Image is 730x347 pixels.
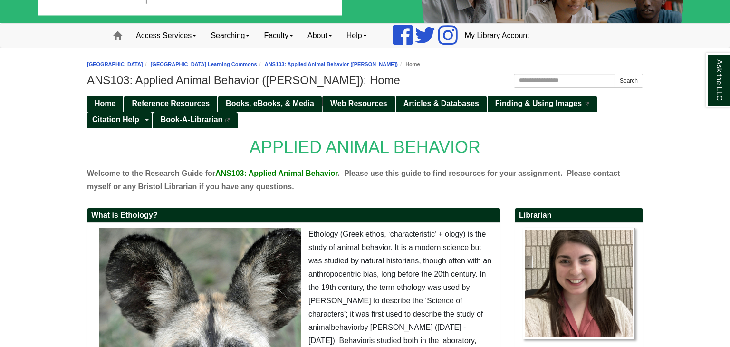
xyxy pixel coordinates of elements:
a: About [300,24,339,48]
span: Reference Resources [132,99,210,107]
img: Profile Photo [523,228,635,340]
span: behavior [331,323,360,331]
button: Search [615,74,643,88]
a: Reference Resources [124,96,217,112]
span: Books, eBooks, & Media [226,99,314,107]
span: Citation Help [92,116,139,124]
span: Book-A-Librarian [161,116,223,124]
a: ANS103: Applied Animal Behavior ([PERSON_NAME]) [265,61,398,67]
a: [GEOGRAPHIC_DATA] Learning Commons [151,61,257,67]
span: Web Resources [330,99,387,107]
a: [GEOGRAPHIC_DATA] [87,61,143,67]
a: Searching [203,24,257,48]
span: Welcome to the Research Guide for [87,169,215,177]
nav: breadcrumb [87,60,643,69]
span: . Please contact myself or any Bristol Librarian if you have any questions. [87,169,620,191]
a: Access Services [129,24,203,48]
a: Book-A-Librarian [153,112,238,128]
span: . Please use this guide to find resources for your assignment [338,169,561,177]
i: This link opens in a new window [584,102,590,106]
span: Finding & Using Images [495,99,582,107]
h2: Librarian [515,208,643,223]
a: Faculty [257,24,300,48]
h2: What is Ethology? [87,208,500,223]
a: Citation Help [87,112,142,128]
a: Articles & Databases [396,96,487,112]
a: Finding & Using Images [488,96,597,112]
h1: ANS103: Applied Animal Behavior ([PERSON_NAME]): Home [87,74,643,87]
a: Web Resources [323,96,395,112]
li: Home [398,60,420,69]
span: ANS103: Applied Animal Behavior [215,169,338,177]
span: Articles & Databases [403,99,479,107]
span: APPLIED ANIMAL BEHAVIOR [250,137,480,157]
div: Guide Pages [87,95,643,127]
i: This link opens in a new window [225,118,231,123]
a: Books, eBooks, & Media [218,96,322,112]
a: My Library Account [458,24,537,48]
span: ehavior [344,337,369,345]
a: Home [87,96,123,112]
span: Home [95,99,115,107]
a: Help [339,24,374,48]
